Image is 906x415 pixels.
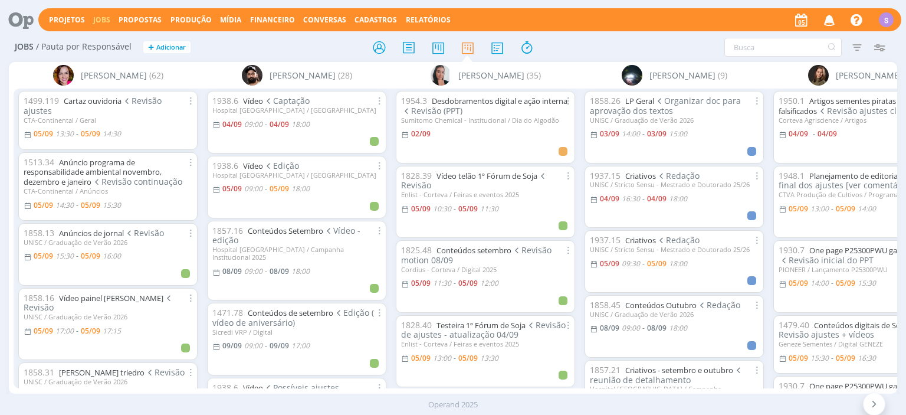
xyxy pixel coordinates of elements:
: - [265,185,267,192]
button: Produção [167,15,215,25]
a: Relatórios [406,15,451,25]
span: 1857.16 [212,225,243,236]
: - [265,121,267,128]
div: Cordius - Corteva / Digital 2025 [401,266,570,273]
div: Hospital [GEOGRAPHIC_DATA] / Campanha Institucional 2025 [212,246,381,261]
: 18:00 [291,266,310,276]
: 02/09 [411,129,431,139]
: - [265,268,267,275]
: - [642,195,645,202]
span: Redação [656,234,700,246]
: 05/09 [836,278,855,288]
span: Edição [263,160,299,171]
: 09:00 [244,266,262,276]
span: Cadastros [354,15,397,25]
: 18:00 [291,119,310,129]
span: 1930.7 [779,244,805,256]
: 05/09 [34,129,53,139]
a: Vídeo telão 1º Fórum de Soja [436,171,537,181]
: 13:30 [55,129,74,139]
: 15:30 [55,251,74,261]
: - [454,355,456,362]
div: CTA-Continental / Geral [24,116,192,124]
: 05/09 [270,184,289,194]
: 05/09 [34,326,53,336]
span: 1858.13 [24,227,54,238]
a: Mídia [220,15,241,25]
: 05/09 [81,129,100,139]
span: Revisão motion 08/09 [401,244,552,266]
a: Criativos - setembro e outubro [625,365,733,375]
: 05/09 [222,184,242,194]
: 09:00 [244,119,262,129]
: 05/09 [458,204,478,214]
span: Redação [697,299,740,311]
div: UNISC / Graduação de Verão 2026 [24,313,192,321]
a: Vídeo painel [PERSON_NAME] [59,293,163,303]
a: Conversas [303,15,346,25]
span: 1479.40 [779,319,809,331]
div: UNISC / Graduação de Verão 2026 [24,378,192,385]
span: Vídeo - edição [212,225,360,246]
span: 1938.6 [212,382,238,393]
a: Produção [170,15,212,25]
: 11:30 [433,278,451,288]
: 17:00 [291,341,310,351]
button: S [878,9,894,30]
a: Vídeo [243,96,263,106]
: 09:00 [244,341,262,351]
button: Propostas [115,15,165,25]
: 17:15 [103,326,121,336]
div: CTA-Continental / Anúncios [24,187,192,195]
: 10:30 [433,204,451,214]
: 09:30 [622,259,640,269]
: 14:00 [622,129,640,139]
span: Organizar doc para aprovação dos textos [590,95,741,116]
: - [831,355,833,362]
a: Projetos [49,15,85,25]
span: Revisão de ajustes - atualização 04/09 [401,319,566,341]
: - [831,205,833,213]
: 15:30 [858,278,876,288]
span: 1950.1 [779,95,805,106]
span: Edição ( vídeo de aniversário) [212,307,374,328]
span: Financeiro [250,15,295,25]
span: 1930.7 [779,380,805,391]
: 05/09 [789,353,808,363]
a: Conteúdos setembro [436,245,511,256]
a: Anúncio programa de responsabilidade ambiental novembro, dezembro e janeiro [24,157,162,188]
: 05/09 [458,353,478,363]
: 08/09 [647,323,667,333]
span: 1513.34 [24,156,54,168]
span: + [148,41,154,54]
: 14:00 [858,204,876,214]
a: Criativos [625,171,656,181]
: 18:00 [669,259,687,269]
button: Financeiro [247,15,298,25]
: 13:00 [433,353,451,363]
: 05/09 [34,200,53,210]
span: 1948.1 [779,170,805,181]
span: 1857.21 [590,364,621,375]
: 09/09 [270,341,289,351]
a: Desdobramentos digital e ação interna [432,96,567,106]
div: UNISC / Stricto Sensu - Mestrado e Doutorado 25/26 [590,181,759,188]
span: 1499.119 [24,95,59,106]
: 05/09 [411,353,431,363]
span: Revisão inicial do PPT [779,254,874,266]
span: 1858.16 [24,292,54,303]
: 11:30 [480,204,498,214]
: 03/09 [647,129,667,139]
span: (9) [718,69,727,81]
span: 1858.45 [590,299,621,311]
: 09/09 [222,341,242,351]
div: Hospital [GEOGRAPHIC_DATA] / [GEOGRAPHIC_DATA] [212,106,381,114]
a: Cartaz ouvidoria [64,96,122,106]
a: Vídeo [243,161,263,171]
: 04/09 [789,129,808,139]
a: Vídeo [243,383,263,393]
a: Conteúdos Outubro [625,300,697,311]
span: Revisão ajustes [24,95,162,116]
span: Revisão [145,367,185,378]
button: Projetos [45,15,88,25]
